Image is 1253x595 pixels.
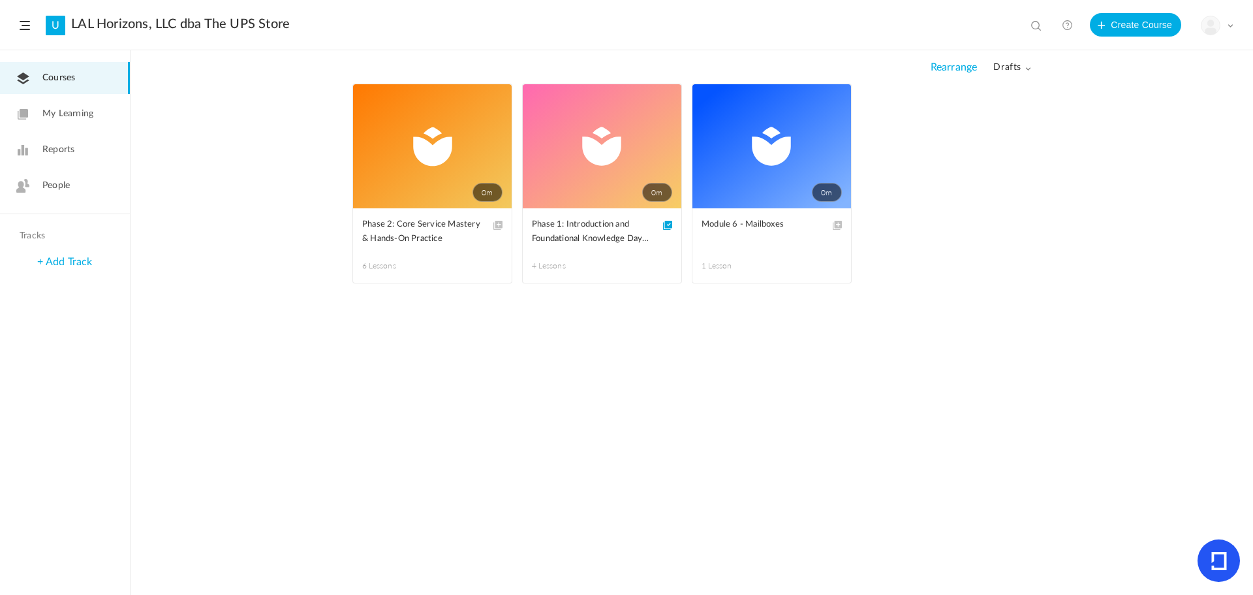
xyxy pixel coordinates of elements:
span: 4 Lessons [532,260,602,272]
a: 0m [692,84,851,208]
span: Module 6 - Mailboxes [702,217,822,232]
span: Courses [42,71,75,85]
a: LAL Horizons, LLC dba The UPS Store [71,16,290,32]
span: Rearrange [931,61,978,74]
h4: Tracks [20,231,107,242]
button: Create Course [1090,13,1181,37]
img: user-image.png [1201,16,1220,35]
a: U [46,16,65,35]
span: drafts [993,62,1031,73]
span: 0m [642,183,672,202]
span: Phase 2: Core Service Mastery & Hands-On Practice [362,217,483,246]
span: 0m [812,183,842,202]
a: 0m [523,84,681,208]
span: People [42,179,70,193]
a: + Add Track [37,257,92,267]
span: 6 Lessons [362,260,433,272]
span: Reports [42,143,74,157]
span: My Learning [42,107,93,121]
a: 0m [353,84,512,208]
span: 1 Lesson [702,260,772,272]
span: Phase 1: Introduction and Foundational Knowledge Days 1 [532,217,653,246]
a: Phase 2: Core Service Mastery & Hands-On Practice [362,217,503,247]
a: Module 6 - Mailboxes [702,217,842,247]
a: Phase 1: Introduction and Foundational Knowledge Days 1 [532,217,672,247]
span: 0m [472,183,503,202]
